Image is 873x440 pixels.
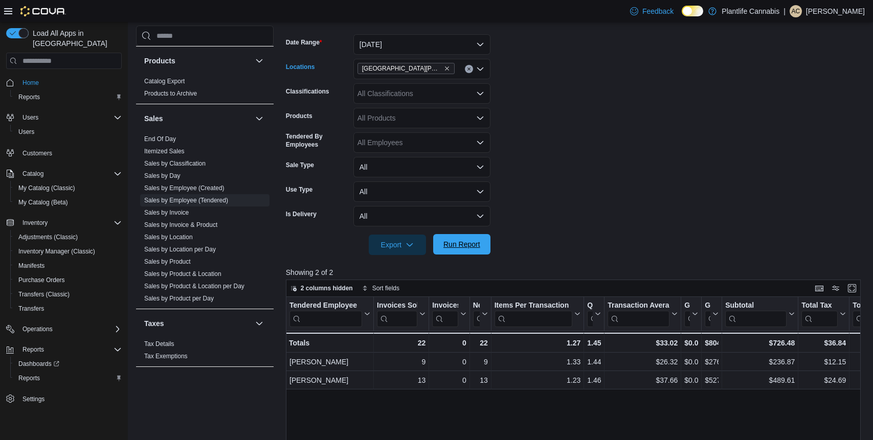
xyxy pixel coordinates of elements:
button: Subtotal [725,301,795,327]
a: Settings [18,393,49,405]
div: 1.44 [587,356,601,368]
div: $24.69 [801,374,846,386]
span: Sales by Product per Day [144,294,214,303]
div: 22 [473,337,487,349]
img: Cova [20,6,66,16]
div: $276.87 [705,356,719,368]
a: Sales by Classification [144,160,206,167]
h3: Products [144,56,175,66]
button: Export [369,235,426,255]
button: Transfers [10,302,126,316]
span: Reports [14,372,122,384]
a: Sales by Location [144,234,193,241]
a: End Of Day [144,135,176,143]
label: Tendered By Employees [286,132,349,149]
div: $804.68 [705,337,719,349]
button: Operations [2,322,126,336]
div: $36.84 [801,337,846,349]
span: Operations [23,325,53,333]
button: Display options [830,282,842,294]
span: Reports [18,374,40,382]
div: Items Per Transaction [494,301,572,311]
button: All [353,181,490,202]
div: 0 [432,337,466,349]
div: Tendered Employee [289,301,362,311]
button: Inventory [2,216,126,230]
nav: Complex example [6,71,122,433]
span: Settings [18,392,122,405]
button: Catalog [2,167,126,181]
button: Products [144,56,251,66]
a: Home [18,77,43,89]
button: Inventory [18,217,52,229]
span: Transfers (Classic) [18,290,70,298]
div: 0 [432,374,466,386]
div: Gift Card Sales [684,301,690,327]
button: Transaction Average [608,301,678,327]
label: Is Delivery [286,210,317,218]
span: Products to Archive [144,89,197,98]
a: Sales by Product per Day [144,295,214,302]
button: Users [2,110,126,125]
button: Settings [2,391,126,406]
a: Sales by Invoice & Product [144,221,217,228]
div: $12.15 [801,356,846,368]
button: Transfers (Classic) [10,287,126,302]
span: Feedback [642,6,674,16]
div: $527.81 [705,374,719,386]
span: Customers [23,149,52,157]
span: My Catalog (Classic) [18,184,75,192]
div: 1.46 [587,374,601,386]
button: Reports [10,371,126,385]
div: 22 [377,337,426,349]
a: Itemized Sales [144,148,185,155]
button: Invoices Ref [432,301,466,327]
div: Products [136,75,274,104]
button: Catalog [18,168,48,180]
button: Open list of options [476,89,484,98]
a: Tax Details [144,340,174,348]
button: Inventory Manager (Classic) [10,244,126,259]
span: Fort McMurray - Eagle Ridge [357,63,455,74]
span: Catalog [18,168,122,180]
a: Sales by Employee (Created) [144,184,225,192]
button: My Catalog (Classic) [10,181,126,195]
span: Catalog [23,170,43,178]
span: Tax Exemptions [144,352,188,360]
span: Customers [18,146,122,159]
button: Keyboard shortcuts [813,282,825,294]
a: Sales by Location per Day [144,246,216,253]
span: Sales by Product [144,258,191,266]
h3: Sales [144,113,163,124]
a: Users [14,126,38,138]
a: Reports [14,372,44,384]
div: 9 [473,356,488,368]
div: Taxes [136,338,274,366]
span: My Catalog (Classic) [14,182,122,194]
div: Total Tax [801,301,838,311]
button: Sales [253,112,265,125]
span: Sales by Product & Location [144,270,221,278]
div: Items Per Transaction [494,301,572,327]
div: Transaction Average [608,301,669,311]
a: Transfers (Classic) [14,288,74,300]
span: Reports [18,93,40,101]
span: Sales by Product & Location per Day [144,282,244,290]
span: Operations [18,323,122,335]
span: Itemized Sales [144,147,185,155]
div: Qty Per Transaction [587,301,593,311]
button: Open list of options [476,114,484,122]
span: Transfers [14,303,122,315]
a: Sales by Day [144,172,181,179]
a: Adjustments (Classic) [14,231,82,243]
div: Invoices Ref [432,301,458,327]
button: Remove Fort McMurray - Eagle Ridge from selection in this group [444,65,450,72]
span: Reports [18,343,122,356]
button: Reports [10,90,126,104]
button: All [353,206,490,226]
div: [PERSON_NAME] [289,374,370,386]
button: Users [18,111,42,124]
button: Taxes [253,317,265,330]
span: Users [14,126,122,138]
